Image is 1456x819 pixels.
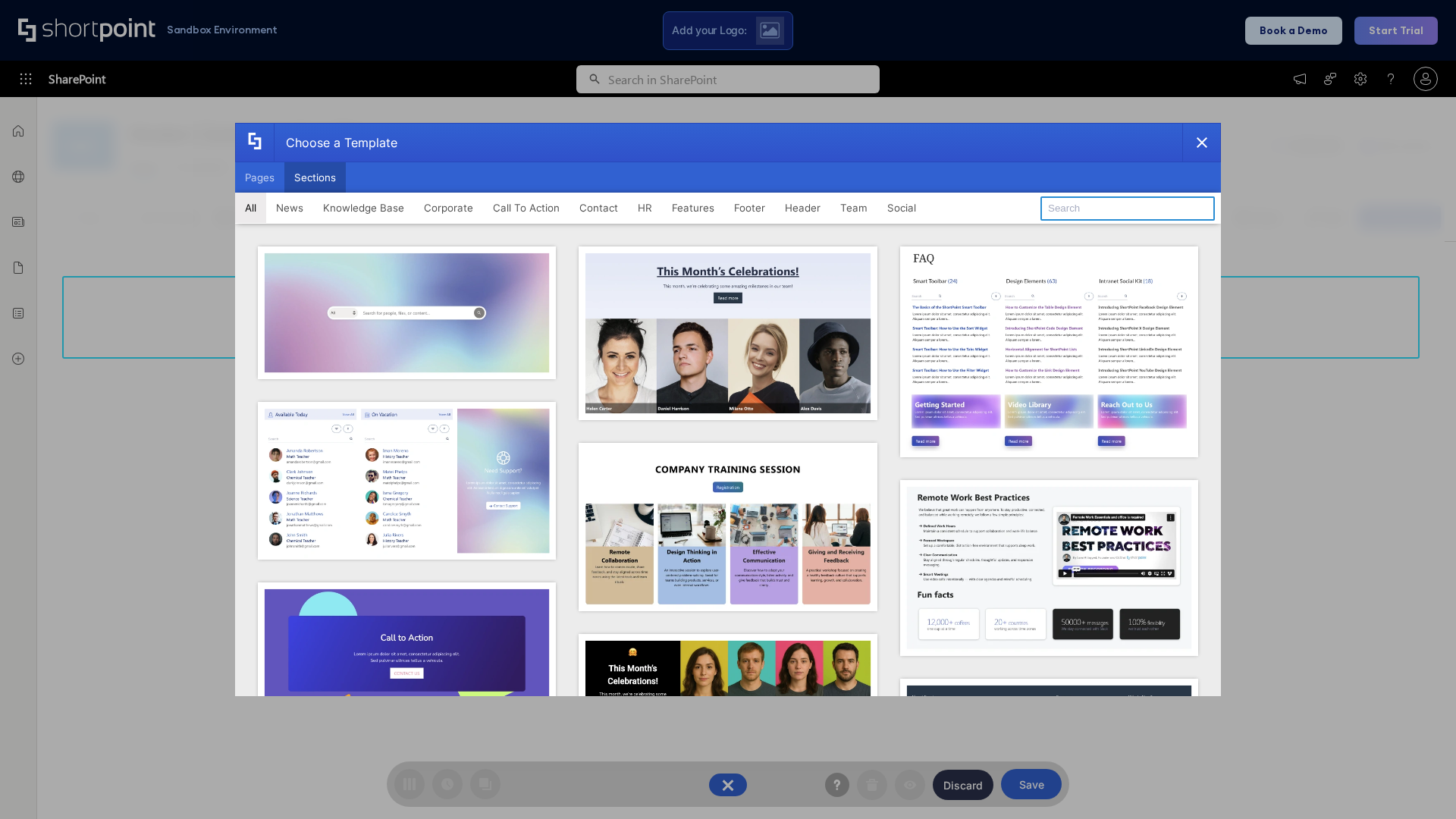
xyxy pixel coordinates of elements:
[724,193,775,223] button: Footer
[1040,196,1215,221] input: Search
[483,193,570,223] button: Call To Action
[775,193,830,223] button: Header
[662,193,724,223] button: Features
[235,123,1221,696] div: template selector
[628,193,662,223] button: HR
[266,193,313,223] button: News
[570,193,628,223] button: Contact
[877,193,926,223] button: Social
[830,193,877,223] button: Team
[235,162,284,193] button: Pages
[414,193,483,223] button: Corporate
[313,193,414,223] button: Knowledge Base
[1183,643,1456,819] iframe: Chat Widget
[284,162,346,193] button: Sections
[235,193,266,223] button: All
[274,124,397,162] div: Choose a Template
